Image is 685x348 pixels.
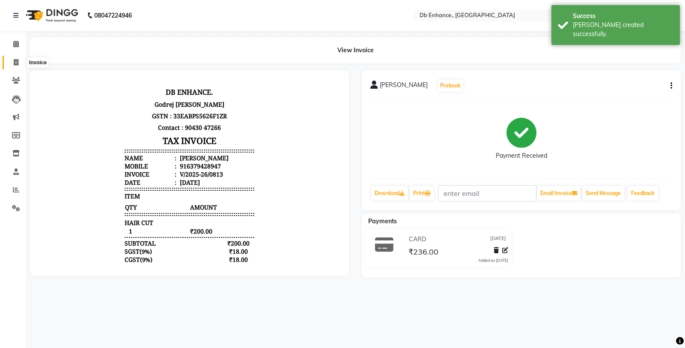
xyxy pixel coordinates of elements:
span: [DATE] [490,235,506,244]
div: Success [573,12,673,21]
span: QTY [86,124,150,133]
div: Invoice [27,57,49,68]
b: 08047224946 [94,3,132,27]
span: ITEM [86,113,101,121]
p: GSTN : 33EABPS5626F1ZR [86,31,215,43]
p: Contact : 90430 47266 [86,43,215,54]
button: Email Invoice [537,186,581,201]
span: : [136,91,138,99]
div: [DATE] [140,99,161,108]
div: Payment Received [496,151,547,160]
span: 9% [103,169,111,177]
span: ₹236.00 [408,247,438,259]
h3: TAX INVOICE [86,54,215,69]
div: Name [86,75,138,83]
h3: DB ENHANCE. [86,7,215,20]
div: V/2025-26/0813 [140,91,185,99]
div: ₹18.00 [184,177,216,185]
div: View Invoice [30,37,681,63]
div: ( ) [86,177,114,185]
span: AMOUNT [151,124,215,133]
p: Godrej [PERSON_NAME] [86,20,215,31]
span: 1 [86,148,150,157]
span: [PERSON_NAME] [380,81,428,93]
a: Download [371,186,408,201]
button: Prebook [438,80,463,92]
span: CGST [86,177,101,185]
span: ₹200.00 [151,148,215,157]
a: Feedback [628,186,658,201]
div: Date [86,99,138,108]
div: ₹200.00 [184,160,216,168]
div: GRAND TOTAL [86,185,129,193]
div: Added on [DATE] [478,258,508,264]
img: logo [22,3,80,27]
div: 916379428947 [140,83,182,91]
span: : [136,83,138,91]
span: : [136,75,138,83]
input: enter email [438,185,536,201]
div: Invoice [86,91,138,99]
span: CARD [409,235,426,244]
div: ₹236.00 [184,185,216,193]
div: ₹18.00 [184,168,216,177]
span: 9% [104,177,112,185]
div: ( ) [86,168,113,177]
span: : [136,99,138,108]
span: Payments [368,217,397,225]
a: Print [410,186,434,201]
div: SUBTOTAL [86,160,117,168]
button: Send Message [582,186,624,201]
div: [PERSON_NAME] [140,75,190,83]
span: HAIR CUT [86,140,115,148]
div: Mobile [86,83,138,91]
span: SGST [86,168,101,177]
div: Bill created successfully. [573,21,673,39]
